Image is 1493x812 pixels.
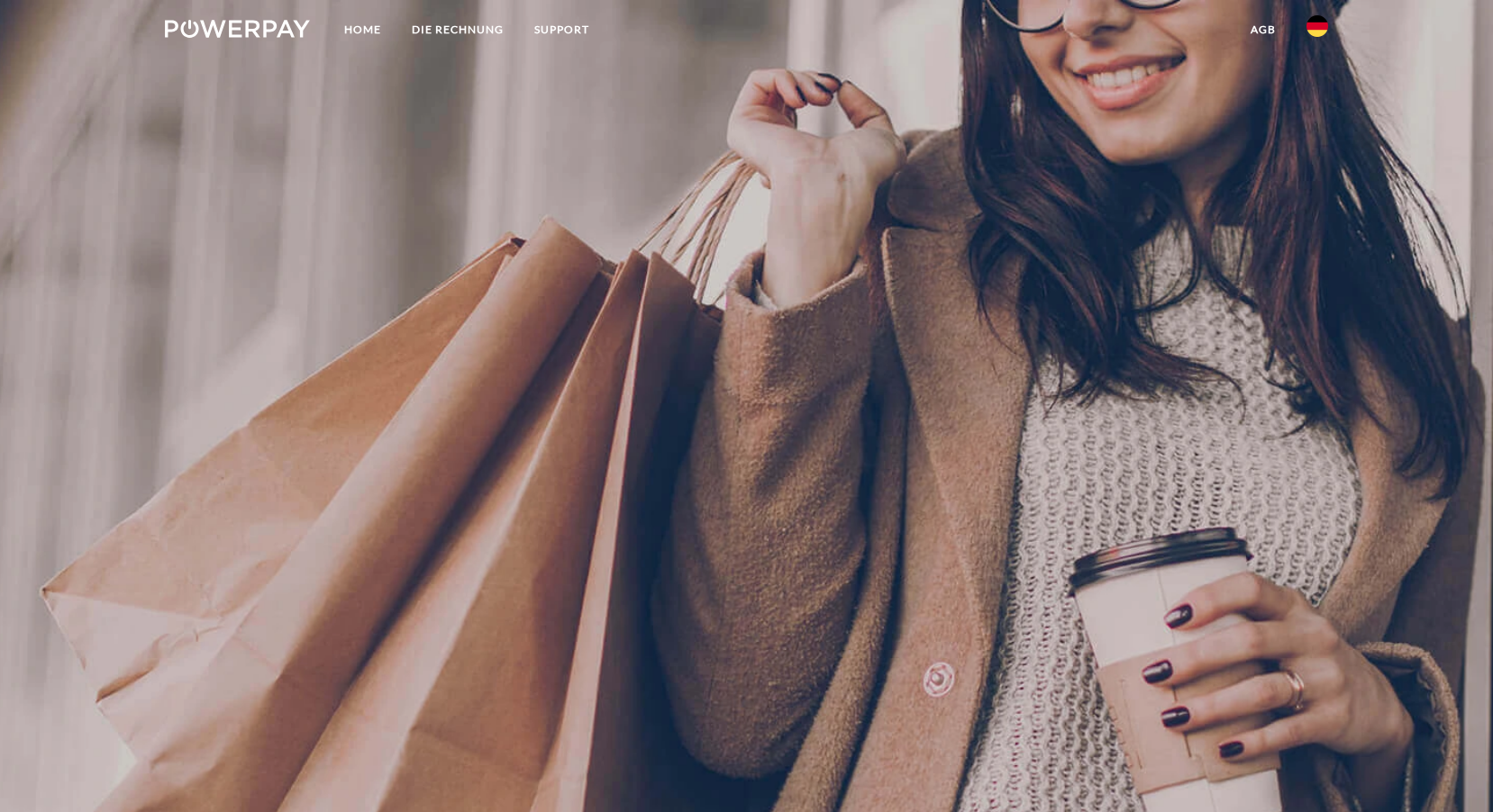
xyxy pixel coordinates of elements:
a: DIE RECHNUNG [396,14,519,46]
img: de [1306,15,1328,37]
img: logo-powerpay-white.svg [165,20,310,38]
a: agb [1235,14,1291,46]
a: Home [329,14,396,46]
a: SUPPORT [519,14,605,46]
